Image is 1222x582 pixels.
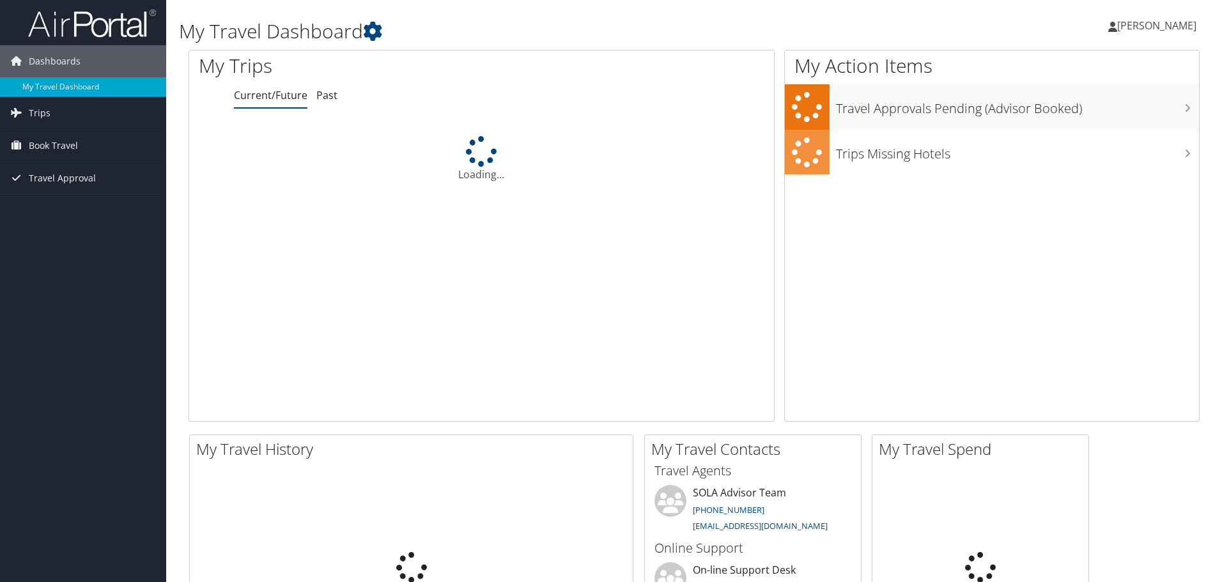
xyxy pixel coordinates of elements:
[29,45,81,77] span: Dashboards
[29,162,96,194] span: Travel Approval
[654,462,851,480] h3: Travel Agents
[29,130,78,162] span: Book Travel
[1108,6,1209,45] a: [PERSON_NAME]
[199,52,521,79] h1: My Trips
[879,438,1088,460] h2: My Travel Spend
[189,136,774,182] div: Loading...
[836,93,1199,118] h3: Travel Approvals Pending (Advisor Booked)
[316,88,337,102] a: Past
[196,438,633,460] h2: My Travel History
[693,504,764,516] a: [PHONE_NUMBER]
[785,52,1199,79] h1: My Action Items
[179,18,866,45] h1: My Travel Dashboard
[1117,19,1196,33] span: [PERSON_NAME]
[693,520,828,532] a: [EMAIL_ADDRESS][DOMAIN_NAME]
[234,88,307,102] a: Current/Future
[836,139,1199,163] h3: Trips Missing Hotels
[29,97,50,129] span: Trips
[28,8,156,38] img: airportal-logo.png
[648,485,858,537] li: SOLA Advisor Team
[654,539,851,557] h3: Online Support
[651,438,861,460] h2: My Travel Contacts
[785,84,1199,130] a: Travel Approvals Pending (Advisor Booked)
[785,130,1199,175] a: Trips Missing Hotels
